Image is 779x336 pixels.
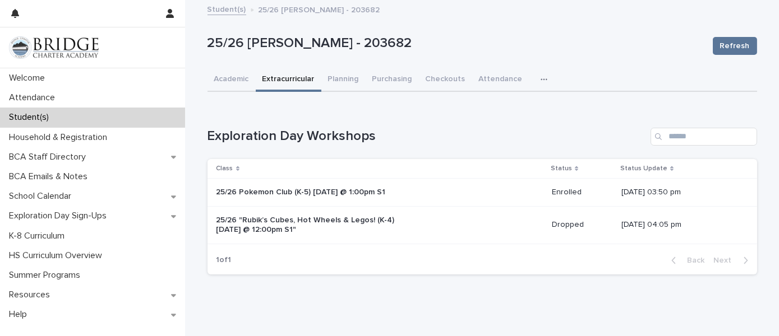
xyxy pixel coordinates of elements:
[4,92,64,103] p: Attendance
[208,128,646,144] h1: Exploration Day Workshops
[552,188,612,197] p: Enrolled
[713,37,757,55] button: Refresh
[4,112,58,123] p: Student(s)
[208,206,757,244] tr: 25/26 "Rubik’s Cubes, Hot Wheels & Legos! (K-4) [DATE] @ 12:00pm S1"Dropped[DATE] 04:05 pm
[366,68,419,92] button: Purchasing
[216,188,403,197] p: 25/26 Pokemon Club (K-5) [DATE] @ 1:00pm S1
[4,152,95,162] p: BCA Staff Directory
[256,68,321,92] button: Extracurricular
[4,231,73,241] p: K-8 Curriculum
[714,256,739,264] span: Next
[4,73,54,83] p: Welcome
[681,256,705,264] span: Back
[208,35,704,52] p: 25/26 [PERSON_NAME] - 203682
[552,220,612,230] p: Dropped
[4,250,111,261] p: HS Curriculum Overview
[208,246,241,274] p: 1 of 1
[4,270,89,281] p: Summer Programs
[321,68,366,92] button: Planning
[551,162,572,175] p: Status
[4,191,80,202] p: School Calendar
[621,220,739,230] p: [DATE] 04:05 pm
[208,179,757,207] tr: 25/26 Pokemon Club (K-5) [DATE] @ 1:00pm S1Enrolled[DATE] 03:50 pm
[662,255,709,265] button: Back
[419,68,472,92] button: Checkouts
[9,36,99,59] img: V1C1m3IdTEidaUdm9Hs0
[208,2,246,15] a: Student(s)
[620,162,667,175] p: Status Update
[720,40,750,52] span: Refresh
[4,211,116,221] p: Exploration Day Sign-Ups
[216,216,403,235] p: 25/26 "Rubik’s Cubes, Hot Wheels & Legos! (K-4) [DATE] @ 12:00pm S1"
[651,128,757,146] input: Search
[208,68,256,92] button: Academic
[216,162,233,175] p: Class
[4,132,116,143] p: Household & Registration
[4,290,59,300] p: Resources
[472,68,529,92] button: Attendance
[4,309,36,320] p: Help
[4,171,96,182] p: BCA Emails & Notes
[709,255,757,265] button: Next
[621,188,739,197] p: [DATE] 03:50 pm
[259,3,380,15] p: 25/26 [PERSON_NAME] - 203682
